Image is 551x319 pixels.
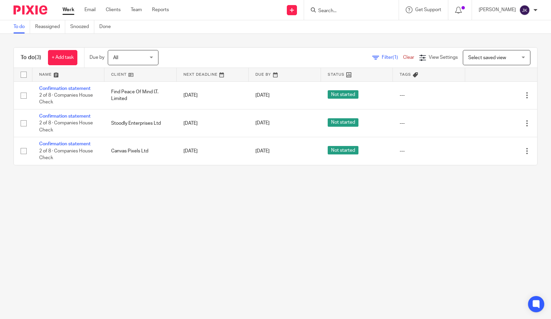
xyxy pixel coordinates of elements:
[131,6,142,13] a: Team
[106,6,121,13] a: Clients
[21,54,41,61] h1: To do
[255,121,270,126] span: [DATE]
[39,149,93,161] span: 2 of 8 · Companies House Check
[48,50,77,65] a: + Add task
[39,142,91,146] a: Confirmation statement
[328,90,358,99] span: Not started
[479,6,516,13] p: [PERSON_NAME]
[403,55,414,60] a: Clear
[318,8,378,14] input: Search
[84,6,96,13] a: Email
[400,148,458,154] div: ---
[177,81,249,109] td: [DATE]
[90,54,104,61] p: Due by
[415,7,441,12] span: Get Support
[400,73,411,76] span: Tags
[39,121,93,133] span: 2 of 8 · Companies House Check
[35,55,41,60] span: (3)
[400,92,458,99] div: ---
[468,55,506,60] span: Select saved view
[39,86,91,91] a: Confirmation statement
[393,55,398,60] span: (1)
[429,55,458,60] span: View Settings
[328,118,358,127] span: Not started
[519,5,530,16] img: svg%3E
[177,109,249,137] td: [DATE]
[14,5,47,15] img: Pixie
[328,146,358,154] span: Not started
[70,20,94,33] a: Snoozed
[62,6,74,13] a: Work
[39,93,93,105] span: 2 of 8 · Companies House Check
[104,81,176,109] td: Find Peace Of Mind I.T. Limited
[152,6,169,13] a: Reports
[99,20,116,33] a: Done
[104,109,176,137] td: Stoodly Enterprises Ltd
[113,55,118,60] span: All
[400,120,458,127] div: ---
[35,20,65,33] a: Reassigned
[104,137,176,165] td: Canvas Pixels Ltd
[255,93,270,98] span: [DATE]
[382,55,403,60] span: Filter
[39,114,91,119] a: Confirmation statement
[177,137,249,165] td: [DATE]
[14,20,30,33] a: To do
[255,149,270,153] span: [DATE]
